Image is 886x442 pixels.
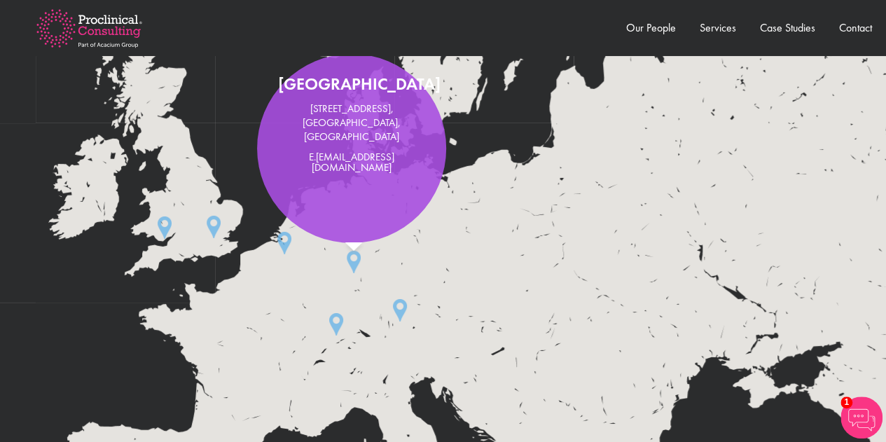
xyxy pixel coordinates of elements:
[839,20,872,35] a: Contact
[700,20,736,35] a: Services
[278,104,425,114] p: [STREET_ADDRESS],
[840,396,852,408] span: 1
[840,396,882,438] img: Chatbot
[278,118,425,128] p: [GEOGRAPHIC_DATA],
[278,152,425,173] p: E.
[278,75,425,93] h2: [GEOGRAPHIC_DATA]
[278,132,425,142] p: [GEOGRAPHIC_DATA]
[312,150,394,174] a: [EMAIL_ADDRESS][DOMAIN_NAME]
[626,20,676,35] a: Our People
[760,20,815,35] a: Case Studies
